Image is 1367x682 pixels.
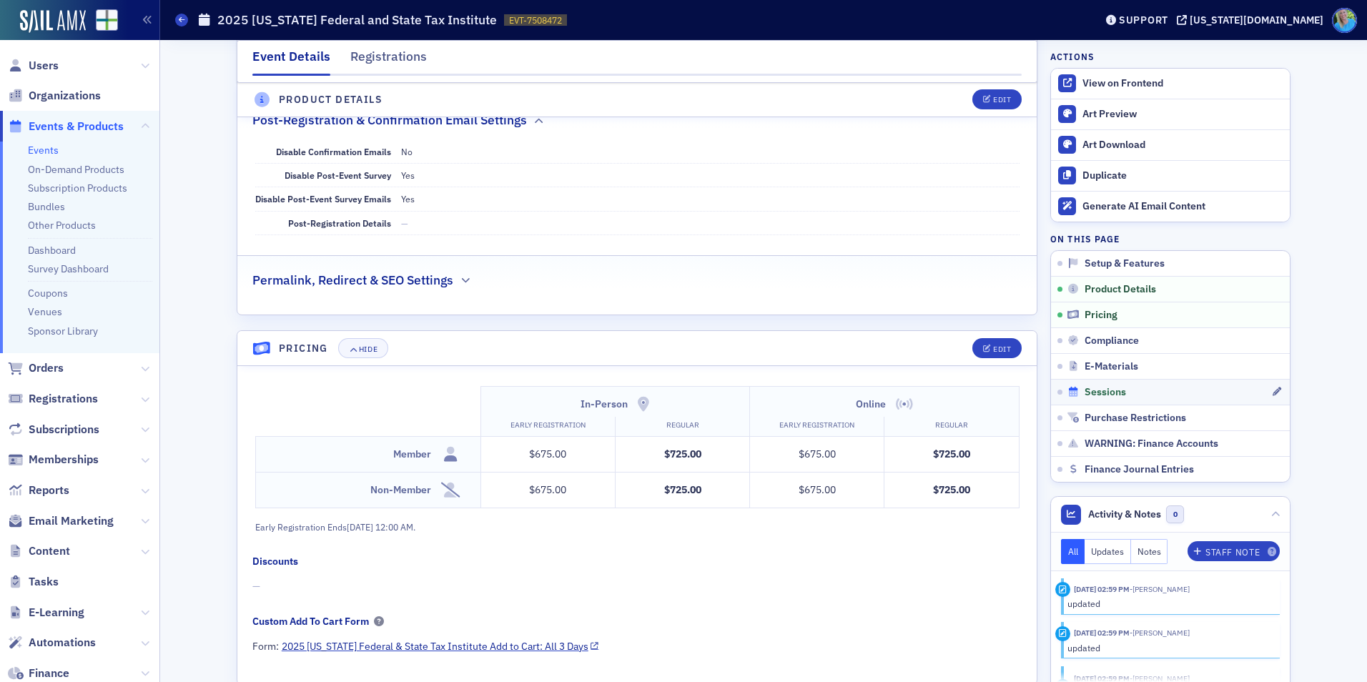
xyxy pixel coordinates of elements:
button: Notes [1131,539,1168,564]
a: 2025 [US_STATE] Federal & State Tax Institute Add to Cart: All 3 Days [282,639,599,654]
span: Disable Confirmation Emails [276,146,391,157]
th: Regular [615,417,749,436]
img: SailAMX [96,9,118,31]
h2: Permalink, Redirect & SEO Settings [252,271,453,290]
span: Orders [29,360,64,376]
div: updated [1067,641,1270,654]
div: Art Download [1082,139,1283,152]
a: View Homepage [86,9,118,34]
button: Duplicate [1051,160,1290,191]
div: [US_STATE][DOMAIN_NAME] [1190,14,1323,26]
img: SailAMX [20,10,86,33]
h2: Post-Registration & Confirmation Email Settings [252,111,527,129]
div: View on Frontend [1082,77,1283,90]
span: $675.00 [529,448,566,460]
span: Activity & Notes [1088,507,1161,522]
th: Early Registration [480,417,615,436]
h4: On this page [1050,232,1290,245]
div: Update [1055,582,1070,597]
span: Profile [1332,8,1357,33]
h4: Actions [1050,50,1095,63]
button: Hide [338,338,388,358]
div: Duplicate [1082,169,1283,182]
button: Updates [1085,539,1131,564]
a: Registrations [8,391,98,407]
span: Automations [29,635,96,651]
button: All [1061,539,1085,564]
div: Staff Note [1205,548,1260,556]
a: Subscription Products [28,182,127,194]
a: Automations [8,635,96,651]
a: Venues [28,305,62,318]
div: Event Details [252,47,330,76]
a: Content [8,543,70,559]
a: Users [8,58,59,74]
button: Staff Note [1188,541,1280,561]
h1: 2025 [US_STATE] Federal and State Tax Institute [217,11,497,29]
h4: In-Person [581,397,628,412]
span: Post-Registration Details [288,217,391,229]
div: Early Registration Ends . [255,518,736,534]
span: Finance [29,666,69,681]
a: Sponsor Library [28,325,98,337]
span: [DATE] 12:00 AM [347,521,413,533]
span: WARNING: Finance Accounts [1085,438,1218,450]
h4: Product Details [279,92,383,107]
span: — [401,217,408,229]
span: Finance Journal Entries [1085,463,1194,476]
span: Subscriptions [29,422,99,438]
span: Purchase Restrictions [1085,412,1186,425]
div: updated [1067,597,1270,610]
time: 8/12/2025 02:59 PM [1074,584,1130,594]
div: Discounts [252,554,298,569]
a: Email Marketing [8,513,114,529]
a: Dashboard [28,244,76,257]
span: Product Details [1085,283,1156,296]
span: Registrations [29,391,98,407]
a: Art Download [1051,129,1290,160]
a: On-Demand Products [28,163,124,176]
div: Registrations [350,47,427,74]
div: Edit [993,97,1011,104]
span: Pricing [1085,309,1117,322]
h4: Non-Member [370,483,431,498]
span: $675.00 [799,483,836,496]
span: Setup & Features [1085,257,1165,270]
a: Events & Products [8,119,124,134]
h4: Pricing [279,341,328,356]
h4: Online [856,397,886,412]
a: Survey Dashboard [28,262,109,275]
a: Other Products [28,219,96,232]
button: Edit [972,338,1022,358]
span: Reports [29,483,69,498]
a: Events [28,144,59,157]
span: Disable Post-Event Survey [285,169,391,181]
a: View on Frontend [1051,69,1290,99]
div: Art Preview [1082,108,1283,121]
div: Form: [252,639,279,654]
div: Support [1119,14,1168,26]
span: Disable Post-Event Survey Emails [255,193,391,204]
a: E-Learning [8,605,84,621]
span: Organizations [29,88,101,104]
span: Kristi Gates [1130,584,1190,594]
button: Generate AI Email Content [1051,191,1290,222]
dd: Yes [401,187,1020,210]
div: Custom Add To Cart Form [252,614,369,629]
span: $725.00 [664,483,701,496]
span: Sessions [1085,386,1126,399]
span: E-Learning [29,605,84,621]
time: 8/12/2025 02:59 PM [1074,628,1130,638]
a: Orders [8,360,64,376]
a: Subscriptions [8,422,99,438]
span: Kristi Gates [1130,628,1190,638]
div: Generate AI Email Content [1082,200,1283,213]
span: $725.00 [664,448,701,460]
div: Hide [359,345,377,353]
span: Events & Products [29,119,124,134]
span: 0 [1166,505,1184,523]
span: $675.00 [529,483,566,496]
div: Update [1055,626,1070,641]
a: Bundles [28,200,65,213]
